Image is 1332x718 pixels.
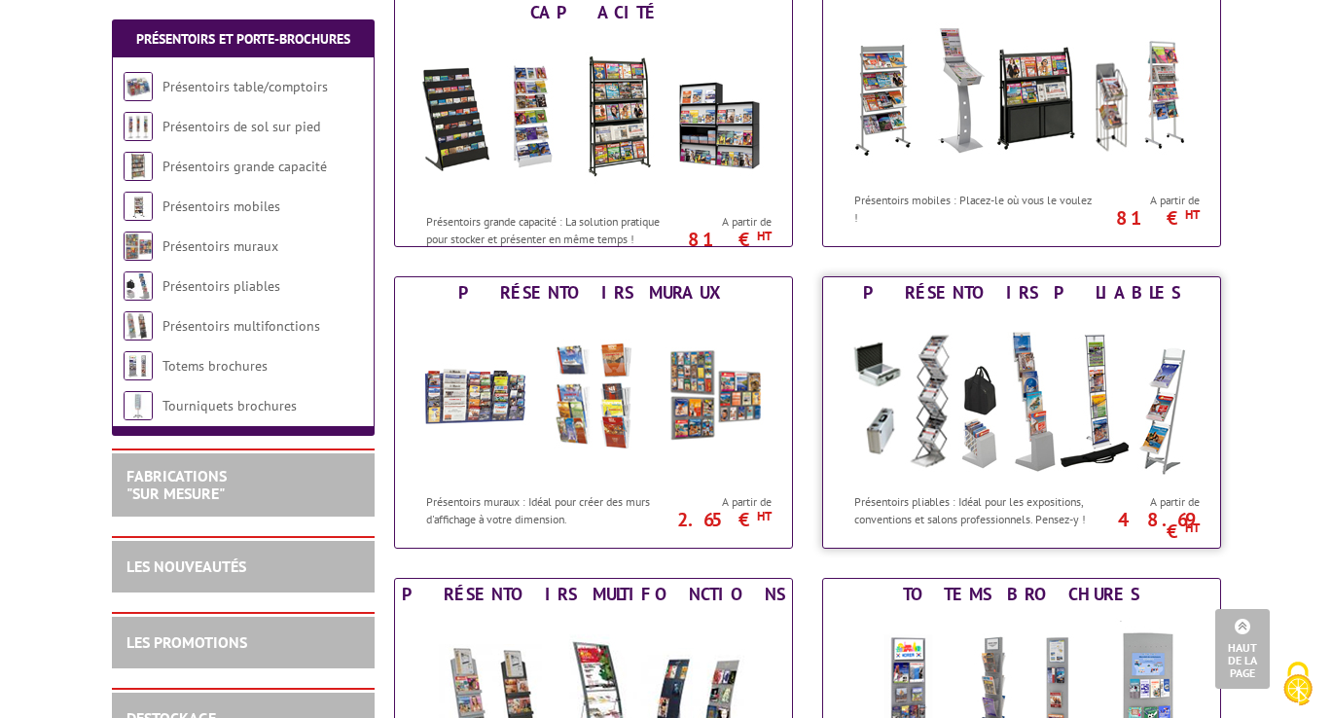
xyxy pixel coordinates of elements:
img: Tourniquets brochures [124,391,153,420]
a: Présentoirs de sol sur pied [162,118,320,135]
a: FABRICATIONS"Sur Mesure" [126,466,227,503]
a: LES NOUVEAUTÉS [126,556,246,576]
a: Présentoirs mobiles [162,197,280,215]
p: Présentoirs pliables : Idéal pour les expositions, conventions et salons professionnels. Pensez-y ! [854,493,1096,526]
span: A partir de [1100,193,1200,208]
a: Présentoirs muraux [162,237,278,255]
p: Présentoirs muraux : Idéal pour créer des murs d'affichage à votre dimension. [426,493,667,526]
a: Présentoirs pliables Présentoirs pliables Présentoirs pliables : Idéal pour les expositions, conv... [822,276,1221,549]
img: Présentoirs muraux [414,308,774,484]
sup: HT [757,228,772,244]
img: Présentoirs multifonctions [124,311,153,341]
div: Présentoirs multifonctions [400,584,787,605]
p: 81 € [663,233,772,245]
img: Présentoirs mobiles [842,7,1202,182]
img: Présentoirs grande capacité [414,28,774,203]
span: A partir de [1100,494,1200,510]
sup: HT [1185,520,1200,536]
a: LES PROMOTIONS [126,632,247,652]
span: A partir de [672,214,772,230]
p: Présentoirs mobiles : Placez-le où vous le voulez ! [854,192,1096,225]
p: 48.69 € [1091,514,1200,537]
img: Présentoirs muraux [124,232,153,261]
a: Présentoirs table/comptoirs [162,78,328,95]
a: Haut de la page [1215,609,1270,689]
div: Totems brochures [828,584,1215,605]
a: Présentoirs grande capacité [162,158,327,175]
p: 81 € [1091,212,1200,224]
img: Totems brochures [124,351,153,380]
p: 2.65 € [663,514,772,525]
div: Présentoirs pliables [828,282,1215,304]
sup: HT [1185,206,1200,223]
a: Tourniquets brochures [162,397,297,414]
sup: HT [757,508,772,524]
img: Présentoirs de sol sur pied [124,112,153,141]
a: Totems brochures [162,357,268,375]
a: Présentoirs et Porte-brochures [136,30,350,48]
span: A partir de [672,494,772,510]
img: Cookies (fenêtre modale) [1274,660,1322,708]
img: Présentoirs pliables [124,271,153,301]
img: Présentoirs pliables [842,308,1202,484]
p: Présentoirs grande capacité : La solution pratique pour stocker et présenter en même temps ! [426,213,667,246]
div: Présentoirs muraux [400,282,787,304]
img: Présentoirs table/comptoirs [124,72,153,101]
a: Présentoirs muraux Présentoirs muraux Présentoirs muraux : Idéal pour créer des murs d'affichage ... [394,276,793,549]
img: Présentoirs mobiles [124,192,153,221]
a: Présentoirs pliables [162,277,280,295]
button: Cookies (fenêtre modale) [1264,652,1332,718]
a: Présentoirs multifonctions [162,317,320,335]
img: Présentoirs grande capacité [124,152,153,181]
